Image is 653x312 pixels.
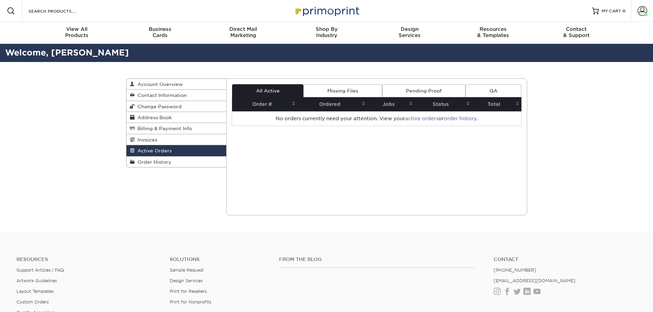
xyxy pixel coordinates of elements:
div: Industry [285,26,368,38]
h4: From the Blog [279,257,475,262]
span: Active Orders [135,148,172,153]
a: Missing Files [303,84,382,97]
span: Contact [535,26,618,32]
a: Custom Orders [16,299,49,304]
a: Direct MailMarketing [202,22,285,44]
a: All Active [232,84,303,97]
span: 0 [622,9,626,13]
th: Ordered [298,97,367,111]
span: Shop By [285,26,368,32]
input: SEARCH PRODUCTS..... [28,7,95,15]
a: Invoices [126,134,227,145]
a: Contact Information [126,90,227,101]
span: Design [368,26,451,32]
span: Invoices [135,137,157,142]
div: Services [368,26,451,38]
span: Resources [451,26,535,32]
a: Print for Resellers [170,289,207,294]
a: Change Password [126,101,227,112]
a: Address Book [126,112,227,123]
th: Status [415,97,472,111]
span: Address Book [135,115,172,120]
a: [EMAIL_ADDRESS][DOMAIN_NAME] [494,278,576,283]
td: No orders currently need your attention. View your or . [232,111,521,126]
th: Total [472,97,521,111]
span: Business [118,26,202,32]
span: Contact Information [135,92,187,98]
a: order history [444,116,476,121]
a: Shop ByIndustry [285,22,368,44]
span: Change Password [135,104,182,109]
a: Active Orders [126,145,227,156]
th: Jobs [367,97,415,111]
a: QA [465,84,521,97]
a: Sample Request [170,267,204,273]
a: Resources& Templates [451,22,535,44]
a: Design Services [170,278,203,283]
span: Direct Mail [202,26,285,32]
a: Pending Proof [382,84,465,97]
a: View AllProducts [35,22,119,44]
span: Account Overview [135,82,183,87]
div: & Templates [451,26,535,38]
a: Billing & Payment Info [126,123,227,134]
a: [PHONE_NUMBER] [494,267,536,273]
span: MY CART [602,8,621,14]
a: Support Articles | FAQ [16,267,64,273]
th: Order # [232,97,298,111]
a: Artwork Guidelines [16,278,57,283]
img: Primoprint [292,3,361,18]
div: & Support [535,26,618,38]
a: DesignServices [368,22,451,44]
a: BusinessCards [118,22,202,44]
span: Order History [135,159,171,165]
a: Order History [126,157,227,167]
div: Cards [118,26,202,38]
h4: Resources [16,257,159,262]
div: Products [35,26,119,38]
a: Contact& Support [535,22,618,44]
h4: Solutions [170,257,269,262]
div: Marketing [202,26,285,38]
a: Account Overview [126,79,227,90]
span: Billing & Payment Info [135,126,192,131]
span: View All [35,26,119,32]
a: active orders [405,116,438,121]
a: Layout Templates [16,289,53,294]
a: Print for Nonprofits [170,299,211,304]
a: Contact [494,257,637,262]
